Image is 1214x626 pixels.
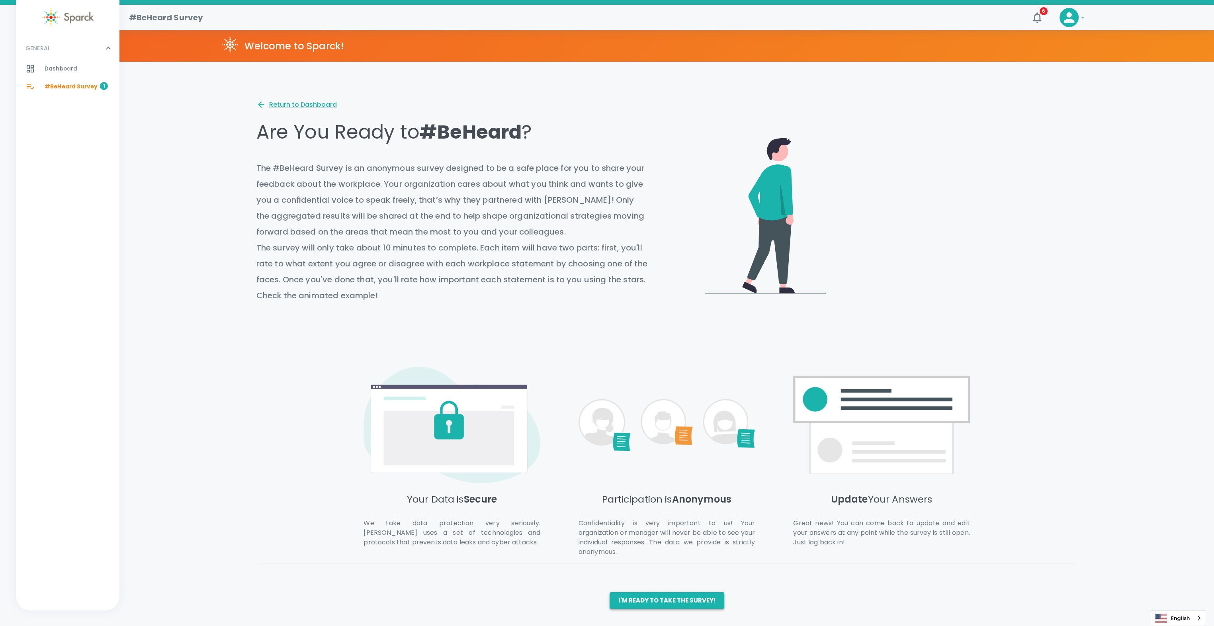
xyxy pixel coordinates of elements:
span: Secure [464,493,497,506]
span: 1 [100,82,108,90]
img: [object Object] [364,366,540,484]
p: Are You Ready to ? [256,121,648,143]
p: The #BeHeard Survey is an anonymous survey designed to be a safe place for you to share your feed... [256,160,648,303]
img: Sparck logo [42,8,94,27]
a: #BeHeard Survey1 [16,78,119,96]
p: Great news! You can come back to update and edit your answers at any point while the survey is st... [793,518,970,547]
p: We take data protection very seriously. [PERSON_NAME] uses a set of technologies and protocols th... [364,518,540,547]
div: GENERAL [16,36,119,60]
img: [object Object] [793,366,970,484]
img: Sparck logo [222,37,238,53]
div: GENERAL [16,60,119,99]
a: English [1151,611,1206,626]
a: Sparck logo [16,8,119,27]
span: #BeHeard Survey [45,83,98,91]
aside: Language selected: English [1151,610,1206,626]
button: I'm ready to take the survey! [610,592,724,609]
h5: Your Data is [364,493,540,518]
p: GENERAL [25,44,50,52]
a: Dashboard [16,60,119,78]
span: Dashboard [45,65,77,73]
button: 6 [1028,8,1047,27]
h5: Participation is [579,493,755,518]
span: 6 [1040,7,1048,15]
span: #BeHeard [420,119,522,145]
h5: Your Answers [793,493,970,518]
h5: Welcome to Sparck! [244,40,344,53]
span: Update [831,493,868,506]
img: [object Object] [579,366,755,484]
div: Language [1151,610,1206,626]
p: Confidentiality is very important to us! Your organization or manager will never be able to see y... [579,518,755,557]
span: Anonymous [672,493,731,506]
button: Return to Dashboard [256,100,337,110]
h1: #BeHeard Survey [129,11,203,24]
